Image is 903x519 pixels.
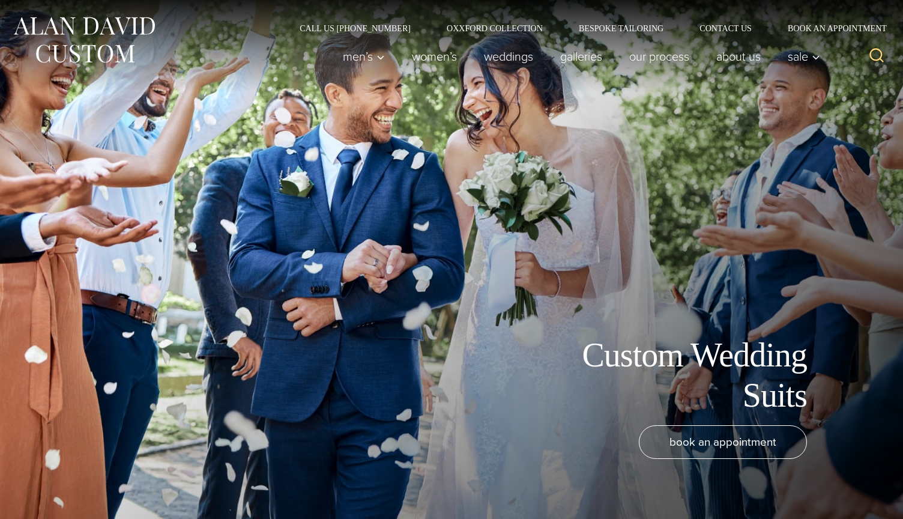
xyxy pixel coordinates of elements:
nav: Secondary Navigation [282,24,891,32]
a: About Us [703,44,775,68]
a: Bespoke Tailoring [561,24,681,32]
span: book an appointment [669,433,776,451]
a: Call Us [PHONE_NUMBER] [282,24,429,32]
a: book an appointment [639,425,807,459]
a: Women’s [399,44,471,68]
img: Alan David Custom [12,13,156,67]
button: View Search Form [862,42,891,71]
h1: Custom Wedding Suits [537,335,807,416]
a: Our Process [616,44,703,68]
nav: Primary Navigation [330,44,827,68]
span: Men’s [343,50,385,62]
a: Galleries [547,44,616,68]
span: Sale [788,50,820,62]
a: Oxxford Collection [429,24,561,32]
a: Contact Us [681,24,770,32]
a: Book an Appointment [770,24,891,32]
a: weddings [471,44,547,68]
